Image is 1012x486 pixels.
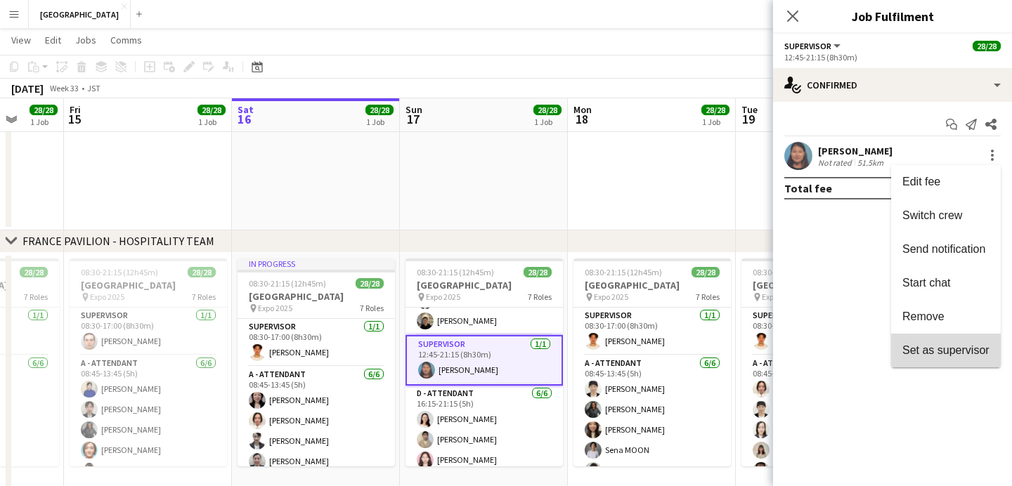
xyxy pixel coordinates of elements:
[891,300,1001,334] button: Remove
[891,334,1001,367] button: Set as supervisor
[902,344,990,356] span: Set as supervisor
[902,277,950,289] span: Start chat
[891,266,1001,300] button: Start chat
[902,209,962,221] span: Switch crew
[902,243,985,255] span: Send notification
[891,199,1001,232] button: Switch crew
[902,176,940,188] span: Edit fee
[891,165,1001,199] button: Edit fee
[902,310,945,322] span: Remove
[891,232,1001,266] button: Send notification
